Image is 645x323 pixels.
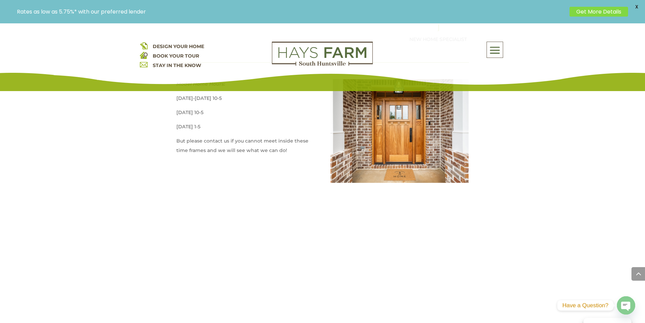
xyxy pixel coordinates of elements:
[176,136,315,155] p: But please contact us if you cannot meet inside these time frames and we will see what we can do!
[153,62,201,68] a: STAY IN THE KNOW
[153,53,199,59] a: BOOK YOUR TOUR
[17,8,566,15] p: Rates as low as 5.75%* with our preferred lender
[272,42,373,66] img: Logo
[272,61,373,67] a: hays farm homes huntsville development
[330,79,469,183] img: huntsville_new_home_30
[631,2,642,12] span: X
[569,7,628,17] a: Get More Details
[176,93,315,108] p: [DATE]-[DATE] 10-5
[153,43,204,49] a: DESIGN YOUR HOME
[176,122,315,136] p: [DATE] 1-5
[140,42,148,49] img: design your home
[140,51,148,59] img: book your home tour
[176,108,315,122] p: [DATE] 10-5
